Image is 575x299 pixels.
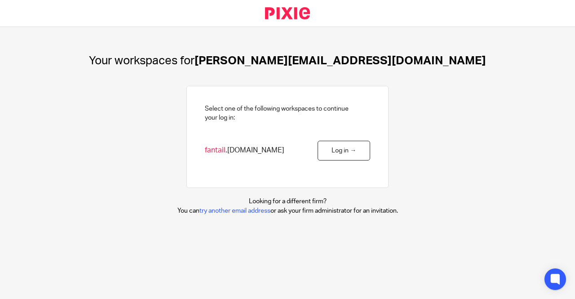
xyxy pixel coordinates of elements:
a: try another email address [199,208,270,214]
a: Log in → [318,141,370,161]
span: .[DOMAIN_NAME] [205,146,284,155]
span: Your workspaces for [89,55,195,67]
h1: [PERSON_NAME][EMAIL_ADDRESS][DOMAIN_NAME] [89,54,486,68]
p: Looking for a different firm? You can or ask your firm administrator for an invitation. [177,197,398,215]
span: fantail [205,147,226,154]
h2: Select one of the following workspaces to continue your log in: [205,104,349,123]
